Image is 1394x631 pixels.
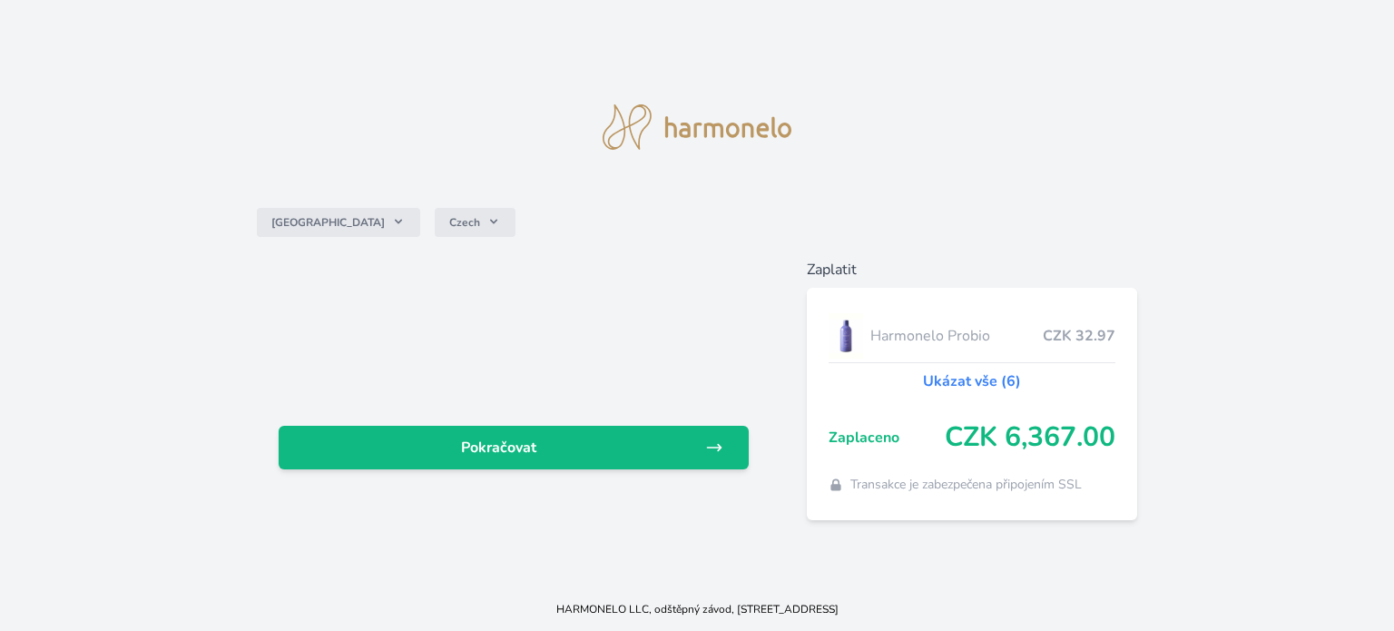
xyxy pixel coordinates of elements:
span: CZK 6,367.00 [945,421,1115,454]
img: CLEAN_PROBIO_se_stinem_x-lo.jpg [829,313,863,359]
a: Pokračovat [279,426,749,469]
span: Czech [449,215,480,230]
button: Czech [435,208,515,237]
span: Transakce je zabezpečena připojením SSL [850,476,1082,494]
span: CZK 32.97 [1043,325,1115,347]
img: logo.svg [603,104,791,150]
span: Harmonelo Probio [870,325,1043,347]
a: Ukázat vše (6) [923,370,1021,392]
h6: Zaplatit [807,259,1137,281]
span: Zaplaceno [829,427,945,449]
button: [GEOGRAPHIC_DATA] [257,208,420,237]
span: Pokračovat [293,437,705,458]
span: [GEOGRAPHIC_DATA] [271,215,385,230]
